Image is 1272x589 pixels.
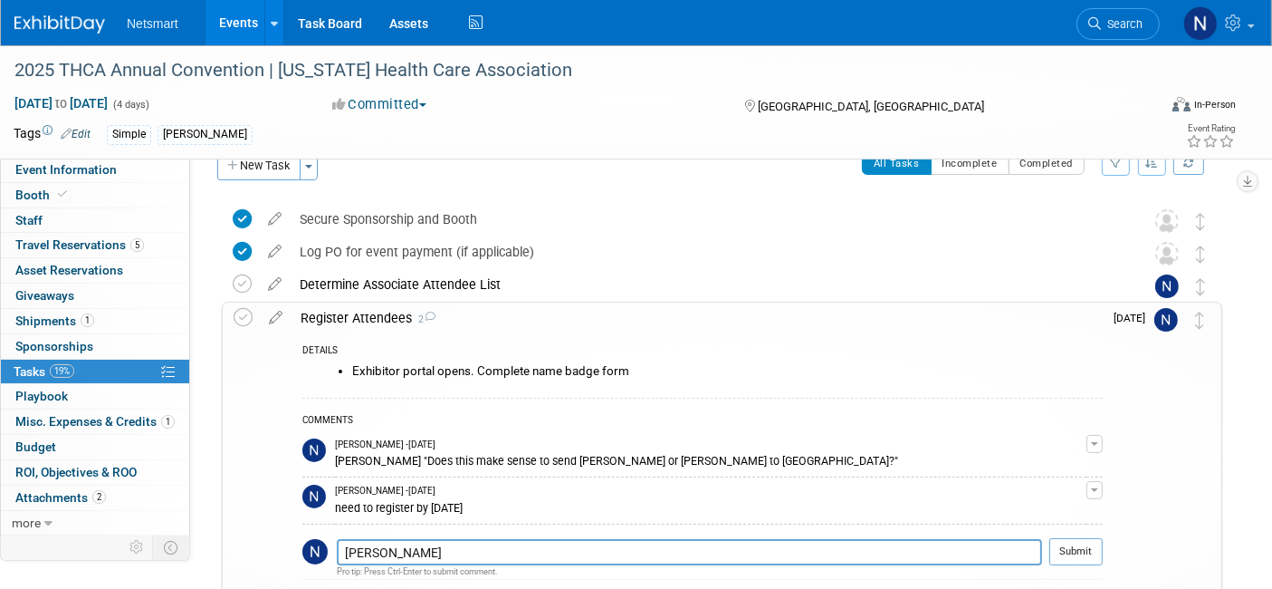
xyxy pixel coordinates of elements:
[1101,17,1143,31] span: Search
[81,314,94,327] span: 1
[337,565,1042,577] div: Pro tip: Press Ctrl-Enter to submit comment.
[153,536,190,559] td: Toggle Event Tabs
[1,284,189,308] a: Giveaways
[15,263,123,277] span: Asset Reservations
[1,410,189,434] a: Misc. Expenses & Credits1
[1173,151,1204,175] a: Refresh
[15,439,56,454] span: Budget
[14,15,105,34] img: ExhibitDay
[1,435,189,459] a: Budget
[1195,312,1204,329] i: Move task
[158,125,253,144] div: [PERSON_NAME]
[15,188,71,202] span: Booth
[1155,242,1179,266] img: Unassigned
[15,339,93,353] span: Sponsorships
[1,511,189,536] a: more
[111,99,149,111] span: (4 days)
[14,364,74,379] span: Tasks
[259,244,291,260] a: edit
[1193,98,1236,111] div: In-Person
[1,486,189,510] a: Attachments2
[15,237,144,252] span: Travel Reservations
[61,128,91,140] a: Edit
[130,238,144,252] span: 5
[1076,8,1160,40] a: Search
[15,490,106,505] span: Attachments
[291,204,1119,235] div: Secure Sponsorship and Booth
[1,208,189,233] a: Staff
[259,211,291,227] a: edit
[14,124,91,145] td: Tags
[1,460,189,485] a: ROI, Objectives & ROO
[260,310,292,326] a: edit
[302,412,1103,431] div: COMMENTS
[15,389,68,403] span: Playbook
[107,125,151,144] div: Simple
[14,95,109,111] span: [DATE] [DATE]
[1,158,189,182] a: Event Information
[302,539,328,565] img: Nina Finn
[1186,124,1235,133] div: Event Rating
[335,439,435,451] span: [PERSON_NAME] - [DATE]
[15,465,137,479] span: ROI, Objectives & ROO
[291,269,1119,300] div: Determine Associate Attendee List
[1,334,189,359] a: Sponsorships
[127,16,178,31] span: Netsmart
[352,364,1103,379] li: Exhibitor portal opens. Complete name badge form
[292,303,1103,333] div: Register Attendees
[1155,275,1179,298] img: Nina Finn
[1,258,189,283] a: Asset Reservations
[291,237,1119,267] div: Log PO for event payment (if applicable)
[217,151,301,180] button: New Task
[1,183,189,208] a: Booth
[302,344,1103,360] div: DETAILS
[302,485,326,508] img: Nina Finn
[58,189,67,199] i: Booth reservation complete
[1114,312,1154,324] span: [DATE]
[15,414,175,429] span: Misc. Expenses & Credits
[335,485,435,497] span: [PERSON_NAME] - [DATE]
[758,100,984,113] span: [GEOGRAPHIC_DATA], [GEOGRAPHIC_DATA]
[1155,209,1179,233] img: Unassigned
[1183,6,1218,41] img: Nina Finn
[8,54,1132,87] div: 2025 THCA Annual Convention | [US_STATE] Health Care Association
[12,516,41,530] span: more
[1172,97,1191,111] img: Format-Inperson.png
[161,415,175,429] span: 1
[50,364,74,378] span: 19%
[1,384,189,409] a: Playbook
[1,360,189,384] a: Tasks19%
[335,451,1086,468] div: [PERSON_NAME] "Does this make sense to send [PERSON_NAME] or [PERSON_NAME] to [GEOGRAPHIC_DATA]?"
[1055,94,1236,121] div: Event Format
[1049,538,1103,565] button: Submit
[1154,308,1178,332] img: Nina Finn
[335,498,1086,516] div: need to register by [DATE]
[862,151,932,175] button: All Tasks
[53,96,70,111] span: to
[412,314,435,325] span: 2
[1,233,189,257] a: Travel Reservations5
[1009,151,1086,175] button: Completed
[15,288,74,303] span: Giveaways
[1,309,189,333] a: Shipments1
[121,536,153,559] td: Personalize Event Tab Strip
[15,213,43,227] span: Staff
[326,95,434,114] button: Committed
[15,314,94,328] span: Shipments
[1196,278,1205,295] i: Move task
[1196,213,1205,230] i: Move task
[15,162,117,177] span: Event Information
[302,439,326,462] img: Nina Finn
[92,490,106,504] span: 2
[259,276,291,293] a: edit
[931,151,1009,175] button: Incomplete
[1196,246,1205,263] i: Move task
